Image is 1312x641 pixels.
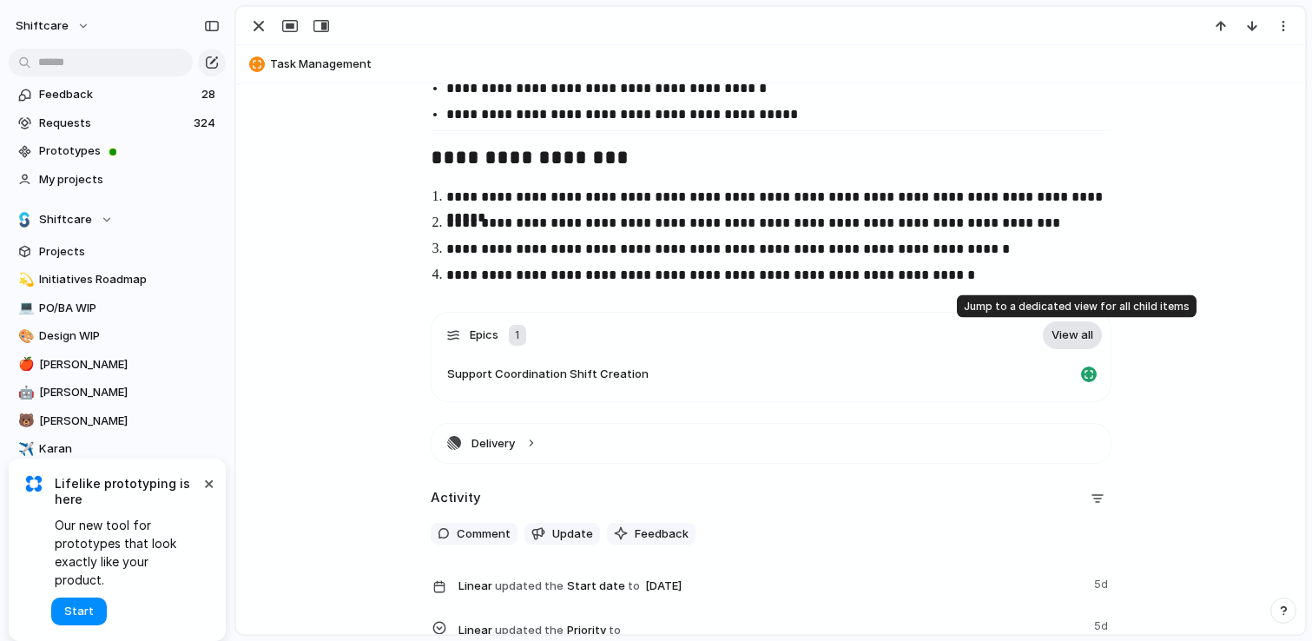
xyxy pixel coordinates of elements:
a: 🎨Design WIP [9,323,226,349]
span: shiftcare [16,17,69,35]
button: ✈️ [16,440,33,458]
span: 5d [1094,572,1111,593]
span: 324 [194,115,219,132]
button: Dismiss [198,472,219,493]
span: [PERSON_NAME] [39,384,220,401]
button: 🎨 [16,327,33,345]
span: Start date [458,572,1084,598]
span: 5d [1094,614,1111,635]
button: 🤖 [16,384,33,401]
button: 🐻 [16,413,33,430]
a: ✈️Karan [9,436,226,462]
a: 💻PO/BA WIP [9,295,226,321]
span: My projects [39,171,220,188]
span: Feedback [635,525,689,543]
div: 1 [509,325,526,346]
span: Initiatives Roadmap [39,271,220,288]
button: 🍎 [16,356,33,373]
span: 28 [201,86,219,103]
a: 💫Initiatives Roadmap [9,267,226,293]
span: [DATE] [641,576,687,597]
span: Requests [39,115,188,132]
span: PO/BA WIP [39,300,220,317]
button: Update [524,523,600,545]
button: Feedback [607,523,696,545]
div: 💻 [18,298,30,318]
a: 🍎[PERSON_NAME] [9,352,226,378]
span: Prototypes [39,142,220,160]
span: Start [64,603,94,620]
button: shiftcare [8,12,99,40]
span: Our new tool for prototypes that look exactly like your product. [55,516,200,589]
button: 💻 [16,300,33,317]
a: My projects [9,167,226,193]
span: Linear [458,578,492,595]
span: Support Coordination Shift Creation [447,366,649,383]
button: Delivery [432,424,1111,463]
span: Lifelike prototyping is here [55,476,200,507]
span: Epics [470,327,498,344]
span: to [609,622,621,639]
span: Projects [39,243,220,261]
button: Shiftcare [9,207,226,233]
span: [PERSON_NAME] [39,356,220,373]
a: Prototypes [9,138,226,164]
div: 🍎 [18,354,30,374]
a: View all [1043,321,1102,349]
span: [PERSON_NAME] [39,413,220,430]
div: 🐻 [18,411,30,431]
span: to [628,578,640,595]
a: 🤖[PERSON_NAME] [9,380,226,406]
a: Feedback28 [9,82,226,108]
span: Task Management [270,56,1297,73]
span: Linear [458,622,492,639]
button: Start [51,598,107,625]
span: Karan [39,440,220,458]
button: Task Management [244,50,1297,78]
span: Shiftcare [39,211,92,228]
button: 💫 [16,271,33,288]
span: Feedback [39,86,196,103]
span: Design WIP [39,327,220,345]
a: 🐻[PERSON_NAME] [9,408,226,434]
span: updated the [495,622,564,639]
a: Requests324 [9,110,226,136]
div: 💫 [18,270,30,290]
span: Comment [457,525,511,543]
span: Update [552,525,593,543]
div: Jump to a dedicated view for all child items [957,295,1197,318]
div: 🎨 [18,327,30,347]
div: 🤖 [18,383,30,403]
div: ✈️ [18,439,30,459]
h2: Activity [431,488,481,508]
a: Projects [9,239,226,265]
span: updated the [495,578,564,595]
button: Comment [431,523,518,545]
